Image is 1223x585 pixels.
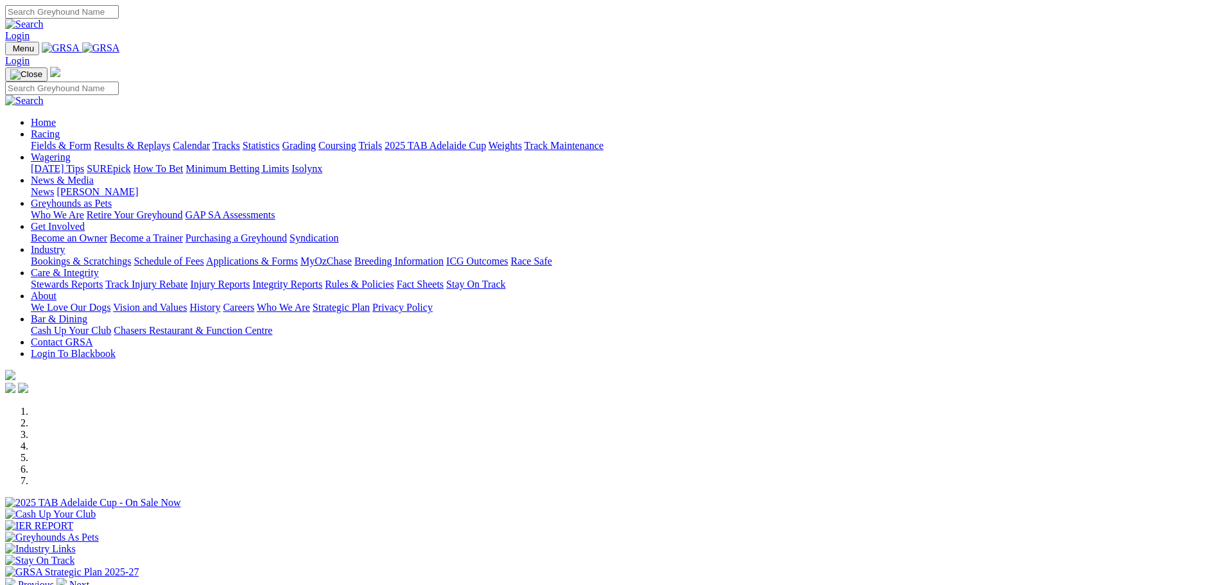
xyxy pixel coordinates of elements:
a: About [31,290,56,301]
img: facebook.svg [5,383,15,393]
a: Get Involved [31,221,85,232]
a: Contact GRSA [31,336,92,347]
a: Coursing [318,140,356,151]
a: Greyhounds as Pets [31,198,112,209]
img: Greyhounds As Pets [5,532,99,543]
div: Get Involved [31,232,1218,244]
a: Applications & Forms [206,256,298,266]
img: IER REPORT [5,520,73,532]
a: Statistics [243,140,280,151]
a: Trials [358,140,382,151]
a: 2025 TAB Adelaide Cup [385,140,486,151]
a: Track Injury Rebate [105,279,187,290]
input: Search [5,5,119,19]
a: Cash Up Your Club [31,325,111,336]
a: Rules & Policies [325,279,394,290]
a: News [31,186,54,197]
a: Bar & Dining [31,313,87,324]
a: Become a Trainer [110,232,183,243]
a: Bookings & Scratchings [31,256,131,266]
span: Menu [13,44,34,53]
img: 2025 TAB Adelaide Cup - On Sale Now [5,497,181,509]
input: Search [5,82,119,95]
a: Login [5,30,30,41]
img: twitter.svg [18,383,28,393]
div: Industry [31,256,1218,267]
a: Fact Sheets [397,279,444,290]
a: Careers [223,302,254,313]
img: logo-grsa-white.png [5,370,15,380]
a: News & Media [31,175,94,186]
a: MyOzChase [300,256,352,266]
a: Care & Integrity [31,267,99,278]
div: Wagering [31,163,1218,175]
a: Injury Reports [190,279,250,290]
a: [DATE] Tips [31,163,84,174]
div: About [31,302,1218,313]
div: Care & Integrity [31,279,1218,290]
a: Who We Are [257,302,310,313]
img: logo-grsa-white.png [50,67,60,77]
a: ICG Outcomes [446,256,508,266]
a: Results & Replays [94,140,170,151]
a: Who We Are [31,209,84,220]
img: GRSA Strategic Plan 2025-27 [5,566,139,578]
img: Search [5,95,44,107]
a: Chasers Restaurant & Function Centre [114,325,272,336]
a: Vision and Values [113,302,187,313]
img: Close [10,69,42,80]
a: Stewards Reports [31,279,103,290]
a: Become an Owner [31,232,107,243]
a: Breeding Information [354,256,444,266]
a: Isolynx [291,163,322,174]
a: Stay On Track [446,279,505,290]
a: Home [31,117,56,128]
a: Login To Blackbook [31,348,116,359]
a: We Love Our Dogs [31,302,110,313]
a: GAP SA Assessments [186,209,275,220]
a: Login [5,55,30,66]
div: Racing [31,140,1218,152]
a: SUREpick [87,163,130,174]
a: Retire Your Greyhound [87,209,183,220]
img: Search [5,19,44,30]
div: News & Media [31,186,1218,198]
a: Grading [282,140,316,151]
button: Toggle navigation [5,42,39,55]
a: Tracks [213,140,240,151]
a: Race Safe [510,256,551,266]
a: Strategic Plan [313,302,370,313]
div: Greyhounds as Pets [31,209,1218,221]
a: Racing [31,128,60,139]
a: Minimum Betting Limits [186,163,289,174]
a: [PERSON_NAME] [56,186,138,197]
a: Privacy Policy [372,302,433,313]
a: Industry [31,244,65,255]
img: Stay On Track [5,555,74,566]
img: Cash Up Your Club [5,509,96,520]
div: Bar & Dining [31,325,1218,336]
a: Schedule of Fees [134,256,204,266]
a: Wagering [31,152,71,162]
a: History [189,302,220,313]
a: Purchasing a Greyhound [186,232,287,243]
img: GRSA [42,42,80,54]
a: Integrity Reports [252,279,322,290]
img: GRSA [82,42,120,54]
a: Fields & Form [31,140,91,151]
a: Track Maintenance [525,140,603,151]
button: Toggle navigation [5,67,48,82]
a: Weights [489,140,522,151]
img: Industry Links [5,543,76,555]
a: Syndication [290,232,338,243]
a: How To Bet [134,163,184,174]
a: Calendar [173,140,210,151]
